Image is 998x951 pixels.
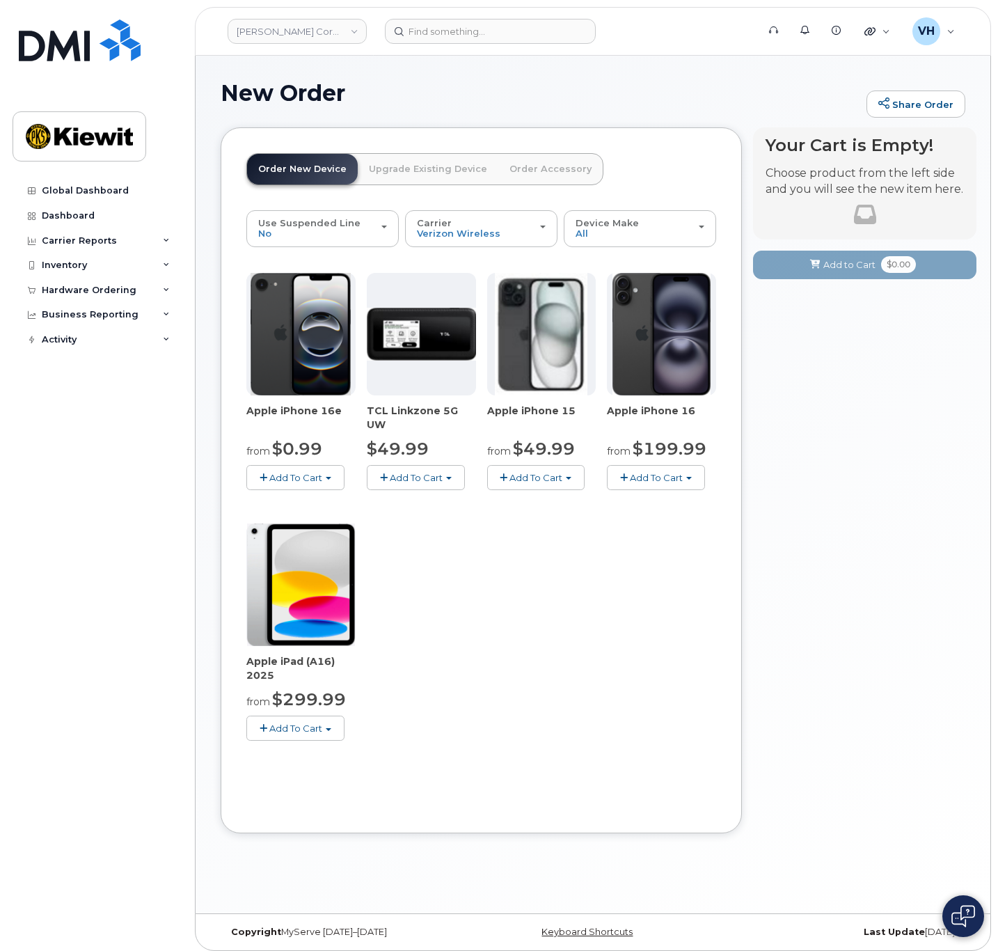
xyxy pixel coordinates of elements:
[717,927,965,938] div: [DATE]
[576,217,639,228] span: Device Make
[753,251,976,279] button: Add to Cart $0.00
[221,81,860,105] h1: New Order
[576,228,588,239] span: All
[607,404,716,432] div: Apple iPhone 16
[487,465,585,489] button: Add To Cart
[487,445,511,457] small: from
[390,472,443,483] span: Add To Cart
[221,927,469,938] div: MyServe [DATE]–[DATE]
[498,154,603,184] a: Order Accessory
[766,166,964,198] p: Choose product from the left side and you will see the new item here.
[367,404,476,432] div: TCL Linkzone 5G UW
[607,445,631,457] small: from
[509,472,562,483] span: Add To Cart
[246,465,344,489] button: Add To Cart
[367,465,465,489] button: Add To Cart
[246,210,399,246] button: Use Suspended Line No
[231,927,281,937] strong: Copyright
[358,154,498,184] a: Upgrade Existing Device
[881,256,916,273] span: $0.00
[866,91,965,118] a: Share Order
[258,228,271,239] span: No
[405,210,557,246] button: Carrier Verizon Wireless
[367,308,476,361] img: linkzone5g.png
[246,654,356,682] div: Apple iPad (A16) 2025
[951,905,975,927] img: Open chat
[367,439,429,459] span: $49.99
[246,695,270,708] small: from
[417,217,452,228] span: Carrier
[607,465,705,489] button: Add To Cart
[269,472,322,483] span: Add To Cart
[272,439,322,459] span: $0.99
[564,210,716,246] button: Device Make All
[247,154,358,184] a: Order New Device
[630,472,683,483] span: Add To Cart
[417,228,500,239] span: Verizon Wireless
[823,258,876,272] span: Add to Cart
[246,445,270,457] small: from
[513,439,575,459] span: $49.99
[246,716,344,740] button: Add To Cart
[487,404,596,432] div: Apple iPhone 15
[495,273,587,395] img: iphone15.jpg
[251,273,351,395] img: iphone16e.png
[864,927,925,937] strong: Last Update
[247,524,355,646] img: ipad_11.png
[246,404,356,432] div: Apple iPhone 16e
[258,217,361,228] span: Use Suspended Line
[612,273,711,395] img: iphone_16_plus.png
[633,439,706,459] span: $199.99
[541,927,633,937] a: Keyboard Shortcuts
[766,136,964,155] h4: Your Cart is Empty!
[269,723,322,734] span: Add To Cart
[272,689,346,709] span: $299.99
